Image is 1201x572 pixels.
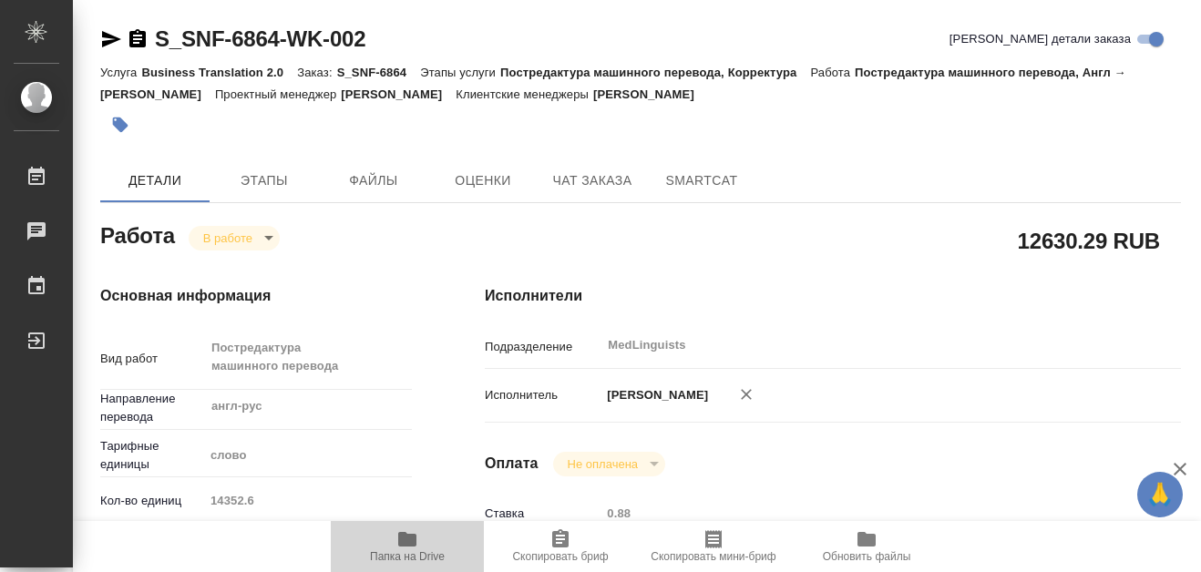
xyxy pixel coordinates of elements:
[100,218,175,250] h2: Работа
[331,521,484,572] button: Папка на Drive
[100,390,204,426] p: Направление перевода
[297,66,336,79] p: Заказ:
[790,521,943,572] button: Обновить файлы
[485,386,600,404] p: Исполнитель
[553,452,665,476] div: В работе
[155,26,365,51] a: S_SNF-6864-WK-002
[637,521,790,572] button: Скопировать мини-бриф
[100,285,412,307] h4: Основная информация
[100,350,204,368] p: Вид работ
[221,169,308,192] span: Этапы
[127,28,149,50] button: Скопировать ссылку
[100,492,204,510] p: Кол-во единиц
[512,550,608,563] span: Скопировать бриф
[204,487,412,514] input: Пустое поле
[111,169,199,192] span: Детали
[1145,475,1175,514] span: 🙏
[341,87,456,101] p: [PERSON_NAME]
[485,453,539,475] h4: Оплата
[485,338,600,356] p: Подразделение
[141,66,297,79] p: Business Translation 2.0
[420,66,500,79] p: Этапы услуги
[215,87,341,101] p: Проектный менеджер
[562,456,643,472] button: Не оплачена
[100,28,122,50] button: Скопировать ссылку для ЯМессенджера
[189,226,280,250] div: В работе
[484,521,637,572] button: Скопировать бриф
[500,66,810,79] p: Постредактура машинного перевода, Корректура
[600,500,1123,526] input: Пустое поле
[100,66,141,79] p: Услуга
[600,386,708,404] p: [PERSON_NAME]
[204,440,412,471] div: слово
[658,169,745,192] span: SmartCat
[810,66,855,79] p: Работа
[485,285,1181,307] h4: Исполнители
[549,169,636,192] span: Чат заказа
[337,66,421,79] p: S_SNF-6864
[593,87,708,101] p: [PERSON_NAME]
[100,105,140,145] button: Добавить тэг
[950,30,1131,48] span: [PERSON_NAME] детали заказа
[330,169,417,192] span: Файлы
[726,374,766,414] button: Удалить исполнителя
[1137,472,1183,517] button: 🙏
[100,437,204,474] p: Тарифные единицы
[651,550,775,563] span: Скопировать мини-бриф
[1018,225,1160,256] h2: 12630.29 RUB
[485,505,600,523] p: Ставка
[823,550,911,563] span: Обновить файлы
[439,169,527,192] span: Оценки
[456,87,593,101] p: Клиентские менеджеры
[198,230,258,246] button: В работе
[370,550,445,563] span: Папка на Drive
